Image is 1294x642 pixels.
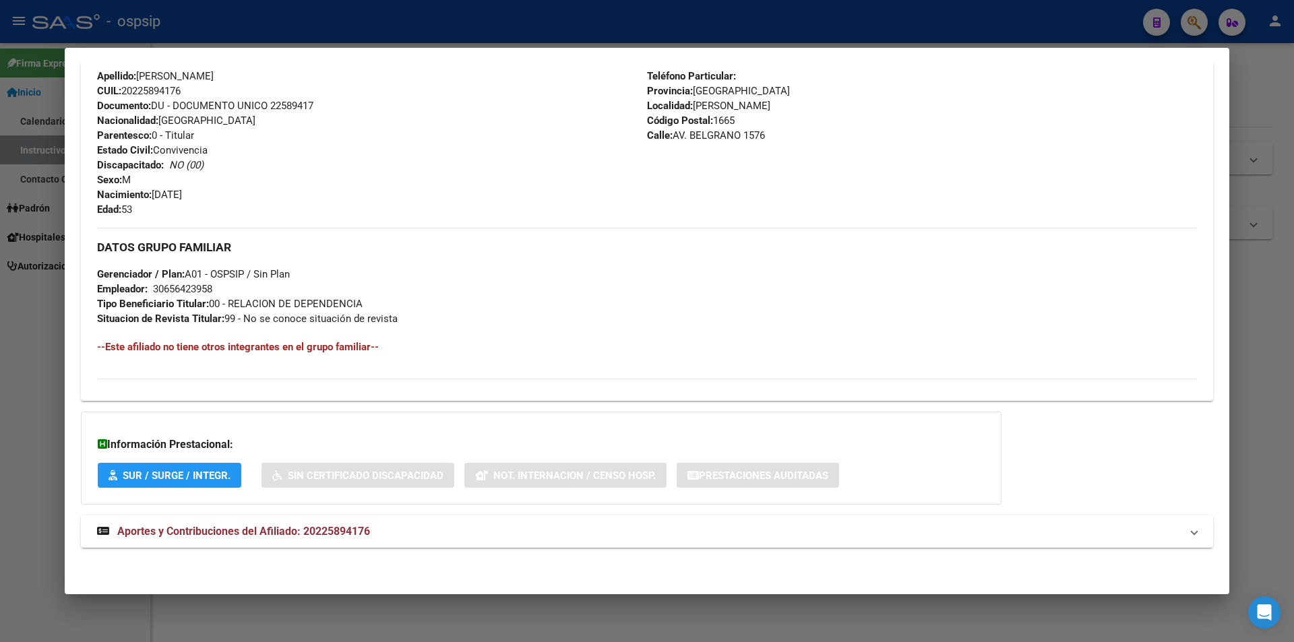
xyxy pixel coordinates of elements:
span: Prestaciones Auditadas [699,470,828,482]
strong: Nacimiento: [97,189,152,201]
div: 30656423958 [153,282,212,296]
strong: Nacionalidad: [97,115,158,127]
span: AV. BELGRANO 1576 [647,129,765,141]
span: [GEOGRAPHIC_DATA] [647,85,790,97]
strong: Discapacitado: [97,159,164,171]
span: SUR / SURGE / INTEGR. [123,470,230,482]
span: [PERSON_NAME] [97,70,214,82]
strong: Situacion de Revista Titular: [97,313,224,325]
strong: Documento: [97,100,151,112]
strong: Sexo: [97,174,122,186]
span: 1665 [647,115,735,127]
button: SUR / SURGE / INTEGR. [98,463,241,488]
h3: DATOS GRUPO FAMILIAR [97,240,1197,255]
span: 53 [97,203,132,216]
span: DU - DOCUMENTO UNICO 22589417 [97,100,313,112]
strong: Tipo Beneficiario Titular: [97,298,209,310]
strong: Edad: [97,203,121,216]
span: 20225894176 [97,85,181,97]
strong: CUIL: [97,85,121,97]
strong: Estado Civil: [97,144,153,156]
strong: Localidad: [647,100,693,112]
span: [GEOGRAPHIC_DATA] [97,115,255,127]
div: Open Intercom Messenger [1248,596,1281,629]
button: Prestaciones Auditadas [677,463,839,488]
strong: Provincia: [647,85,693,97]
span: [DATE] [97,189,182,201]
span: Sin Certificado Discapacidad [288,470,443,482]
mat-expansion-panel-header: Aportes y Contribuciones del Afiliado: 20225894176 [81,515,1213,548]
span: 99 - No se conoce situación de revista [97,313,398,325]
span: 00 - RELACION DE DEPENDENCIA [97,298,363,310]
span: Not. Internacion / Censo Hosp. [493,470,656,482]
span: Convivencia [97,144,208,156]
span: Aportes y Contribuciones del Afiliado: 20225894176 [117,525,370,538]
h3: Información Prestacional: [98,437,985,453]
strong: Parentesco: [97,129,152,141]
strong: Calle: [647,129,673,141]
strong: Empleador: [97,283,148,295]
span: 0 - Titular [97,129,194,141]
strong: Código Postal: [647,115,713,127]
span: [PERSON_NAME] [647,100,770,112]
h4: --Este afiliado no tiene otros integrantes en el grupo familiar-- [97,340,1197,354]
strong: Apellido: [97,70,136,82]
strong: Gerenciador / Plan: [97,268,185,280]
span: A01 - OSPSIP / Sin Plan [97,268,290,280]
span: M [97,174,131,186]
button: Not. Internacion / Censo Hosp. [464,463,667,488]
strong: Teléfono Particular: [647,70,736,82]
button: Sin Certificado Discapacidad [261,463,454,488]
i: NO (00) [169,159,204,171]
